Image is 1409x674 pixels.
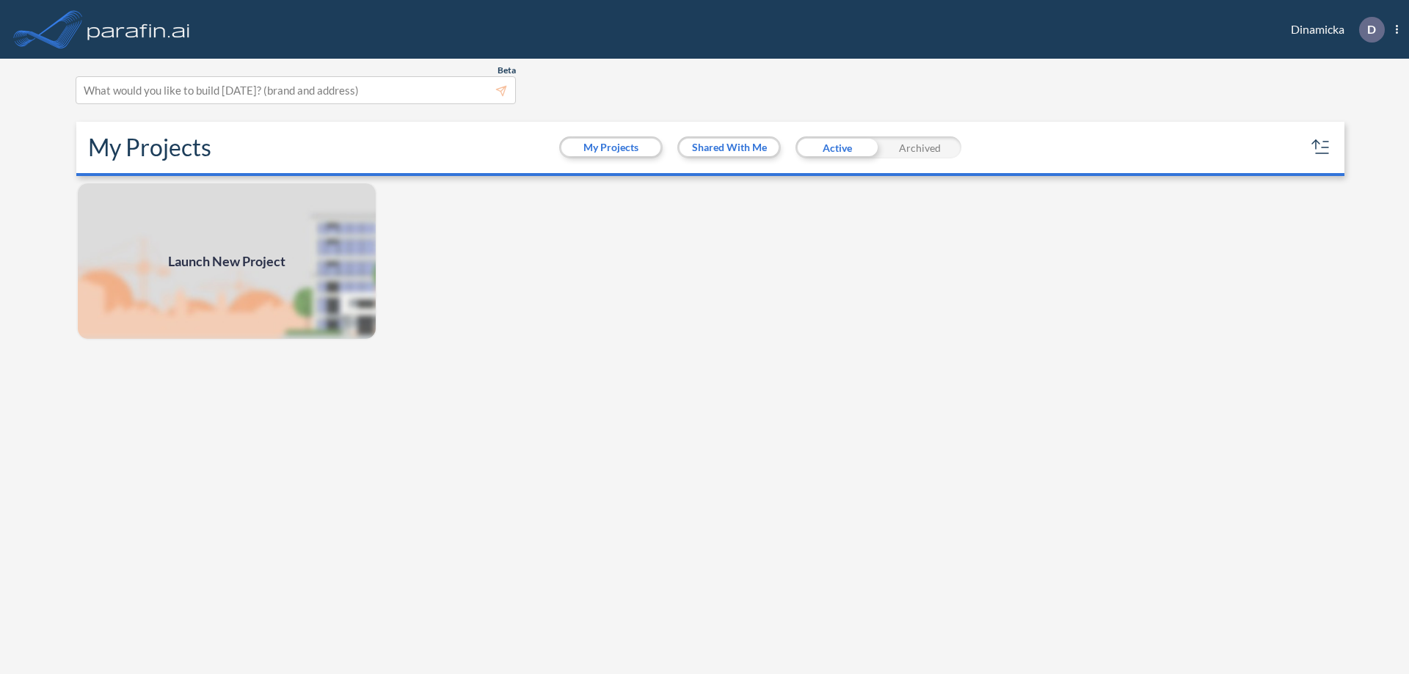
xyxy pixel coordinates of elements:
[680,139,779,156] button: Shared With Me
[76,182,377,340] a: Launch New Project
[1367,23,1376,36] p: D
[795,136,878,158] div: Active
[76,182,377,340] img: add
[1309,136,1333,159] button: sort
[1269,17,1398,43] div: Dinamicka
[168,252,285,271] span: Launch New Project
[878,136,961,158] div: Archived
[84,15,193,44] img: logo
[498,65,516,76] span: Beta
[88,133,211,161] h2: My Projects
[561,139,660,156] button: My Projects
